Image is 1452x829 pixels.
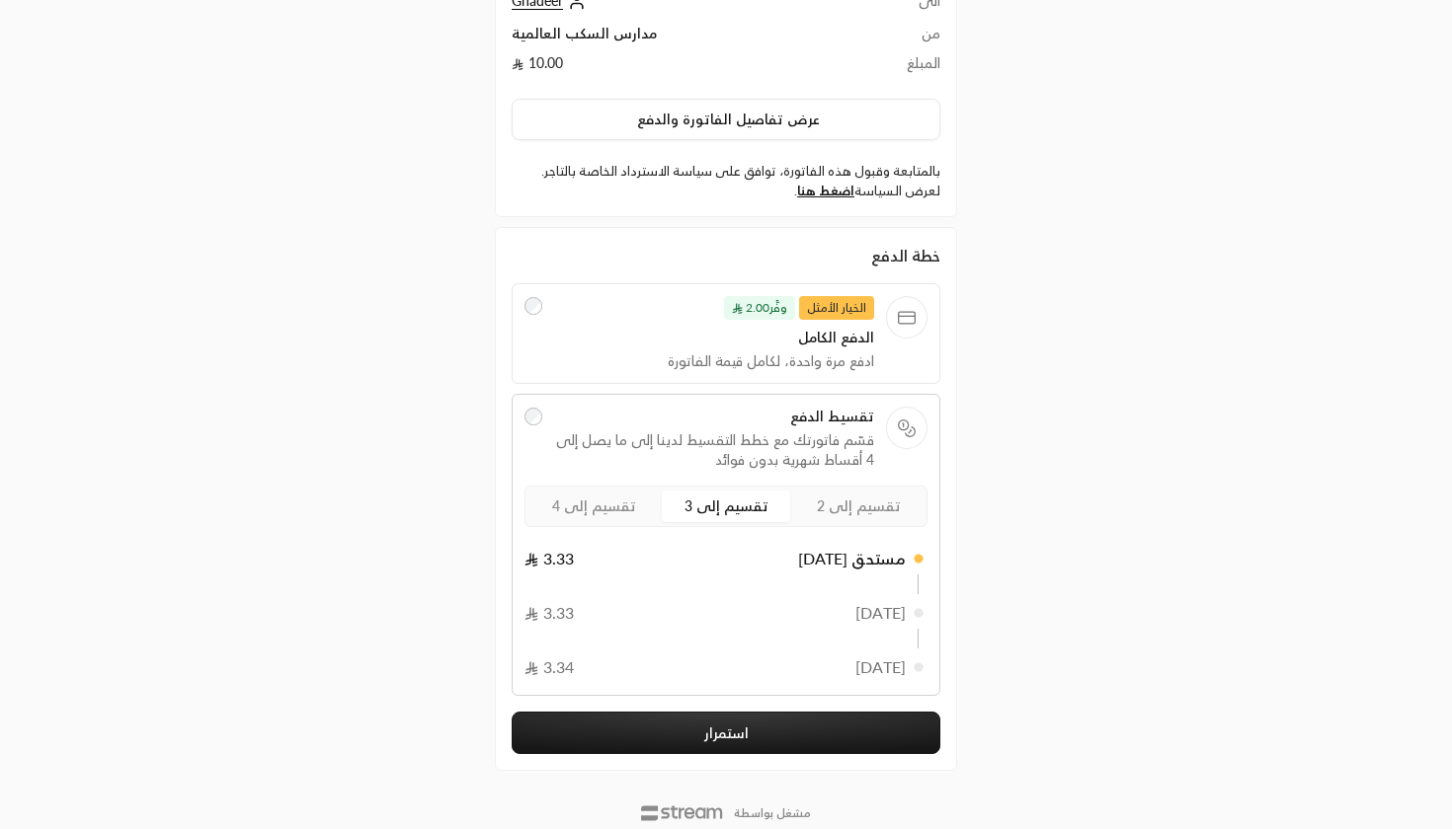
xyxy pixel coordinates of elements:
td: من [859,24,940,53]
button: استمرار [512,712,940,754]
span: مستحق [DATE] [798,547,906,570]
input: تقسيط الدفعقسّم فاتورتك مع خطط التقسيط لدينا إلى ما يصل إلى 4 أقساط شهرية بدون فوائد [524,408,542,425]
span: قسّم فاتورتك مع خطط التقسيط لدينا إلى ما يصل إلى 4 أقساط شهرية بدون فوائد [554,430,875,470]
td: 10.00 [512,53,859,83]
button: عرض تفاصيل الفاتورة والدفع [512,99,940,140]
a: اضغط هنا [797,183,854,198]
span: تقسيم إلى 3 [685,497,768,514]
span: الدفع الكامل [554,328,875,347]
td: مدارس السكب العالمية [512,24,859,53]
input: الخيار الأمثلوفَّر2.00 الدفع الكاملادفع مرة واحدة، لكامل قيمة الفاتورة [524,297,542,315]
span: 3.33 [524,601,574,625]
span: 3.34 [524,655,574,679]
span: [DATE] [855,655,906,679]
label: بالمتابعة وقبول هذه الفاتورة، توافق على سياسة الاسترداد الخاصة بالتاجر. لعرض السياسة . [512,162,940,200]
span: تقسيم إلى 4 [552,497,636,514]
span: 3.33 [524,547,574,570]
span: تقسيم إلى 2 [817,497,901,514]
td: المبلغ [859,53,940,83]
span: ادفع مرة واحدة، لكامل قيمة الفاتورة [554,351,875,371]
div: خطة الدفع [512,244,940,267]
span: تقسيط الدفع [554,407,875,426]
span: [DATE] [855,601,906,625]
span: الخيار الأمثل [799,296,874,320]
span: وفَّر 2.00 [724,296,795,320]
p: مشغل بواسطة [734,805,811,821]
